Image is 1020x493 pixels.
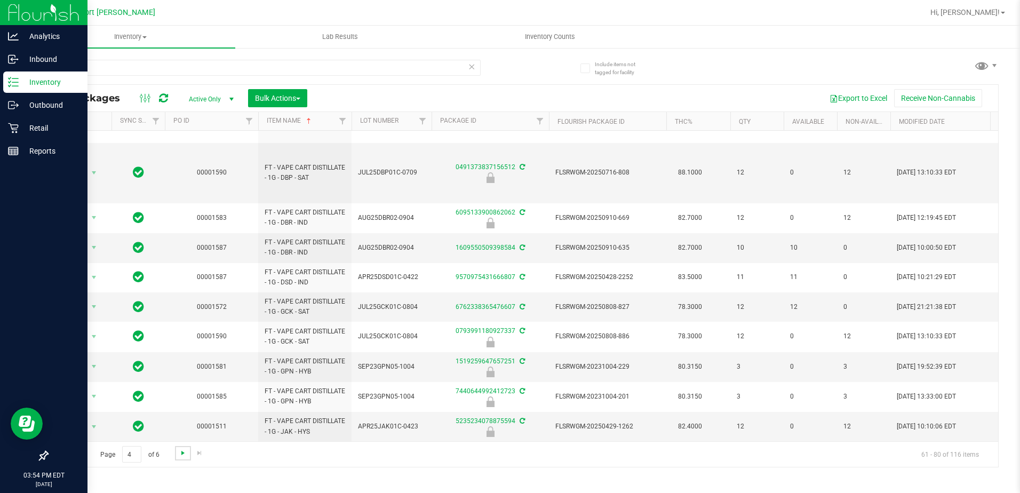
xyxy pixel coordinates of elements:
span: FT - VAPE CART DISTILLATE - 1G - DBR - IND [265,208,345,228]
span: 12 [737,331,777,341]
span: Inventory [26,32,235,42]
span: Sync from Compliance System [518,387,525,395]
span: FT - VAPE CART DISTILLATE - 1G - GPN - HYB [265,356,345,377]
p: [DATE] [5,480,83,488]
a: Inventory Counts [445,26,655,48]
a: 5235234078875594 [456,417,515,425]
span: 11 [737,272,777,282]
span: 0 [790,331,831,341]
a: 00001581 [197,363,227,370]
span: 0 [790,168,831,178]
span: 83.5000 [673,269,707,285]
span: New Port [PERSON_NAME] [62,8,155,17]
span: FLSRWGM-20231004-229 [555,362,660,372]
button: Bulk Actions [248,89,307,107]
a: Qty [739,118,751,125]
span: FLSRWGM-20250716-808 [555,168,660,178]
span: 0 [843,272,884,282]
span: [DATE] 13:10:33 EDT [897,168,956,178]
span: FLSRWGM-20250429-1262 [555,422,660,432]
span: [DATE] 12:19:45 EDT [897,213,956,223]
span: FLSRWGM-20250910-635 [555,243,660,253]
inline-svg: Reports [8,146,19,156]
span: 82.4000 [673,419,707,434]
span: AUG25DBR02-0904 [358,213,425,223]
a: THC% [675,118,692,125]
span: [DATE] 10:21:29 EDT [897,272,956,282]
a: Available [792,118,824,125]
span: 88.1000 [673,165,707,180]
div: Newly Received [430,396,551,407]
span: FT - VAPE CART DISTILLATE - 1G - DBR - IND [265,237,345,258]
a: 00001590 [197,169,227,176]
span: Sync from Compliance System [518,273,525,281]
p: Inventory [19,76,83,89]
span: select [87,419,101,434]
a: 00001587 [197,273,227,281]
span: 0 [790,362,831,372]
span: FLSRWGM-20250910-669 [555,213,660,223]
a: Item Name [267,117,313,124]
a: 0793991180927337 [456,327,515,335]
span: Sync from Compliance System [518,244,525,251]
p: Reports [19,145,83,157]
span: 78.3000 [673,329,707,344]
span: 11 [790,272,831,282]
span: In Sync [133,419,144,434]
span: 3 [737,362,777,372]
span: In Sync [133,329,144,344]
span: AUG25DBR02-0904 [358,243,425,253]
a: Package ID [440,117,476,124]
span: Include items not tagged for facility [595,60,648,76]
iframe: Resource center [11,408,43,440]
span: select [87,165,101,180]
span: 0 [843,302,884,312]
p: Analytics [19,30,83,43]
p: Outbound [19,99,83,112]
a: Go to the next page [175,446,190,460]
a: Filter [414,112,432,130]
a: Go to the last page [192,446,208,460]
span: select [87,210,101,225]
span: FLSRWGM-20250808-827 [555,302,660,312]
span: Bulk Actions [255,94,300,102]
a: Filter [334,112,352,130]
inline-svg: Retail [8,123,19,133]
span: 3 [843,392,884,402]
a: Flourish Package ID [557,118,625,125]
span: FT - VAPE CART DISTILLATE - 1G - JAK - HYS [265,416,345,436]
a: 6762338365476607 [456,303,515,311]
div: Launch Hold [430,367,551,377]
a: Filter [241,112,258,130]
span: In Sync [133,210,144,225]
span: 10 [790,243,831,253]
span: JUL25GCK01C-0804 [358,331,425,341]
a: Filter [531,112,549,130]
inline-svg: Inventory [8,77,19,88]
a: 9570975431666807 [456,273,515,281]
span: 12 [737,168,777,178]
span: FT - VAPE CART DISTILLATE - 1G - DSD - IND [265,267,345,288]
span: In Sync [133,299,144,314]
a: 00001590 [197,332,227,340]
div: Newly Received [430,172,551,183]
span: Sync from Compliance System [518,327,525,335]
span: [DATE] 10:00:50 EDT [897,243,956,253]
span: 0 [790,392,831,402]
span: 0 [790,422,831,432]
span: 61 - 80 of 116 items [913,446,987,462]
a: 00001587 [197,244,227,251]
span: [DATE] 19:52:39 EDT [897,362,956,372]
span: 3 [737,392,777,402]
span: select [87,329,101,344]
span: JUL25GCK01C-0804 [358,302,425,312]
span: Sync from Compliance System [518,417,525,425]
span: Page of 6 [91,446,168,463]
a: 00001585 [197,393,227,400]
span: APR25JAK01C-0423 [358,422,425,432]
span: 12 [737,213,777,223]
a: 6095133900862062 [456,209,515,216]
div: Newly Received [430,426,551,437]
span: Sync from Compliance System [518,209,525,216]
span: 82.7000 [673,240,707,256]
